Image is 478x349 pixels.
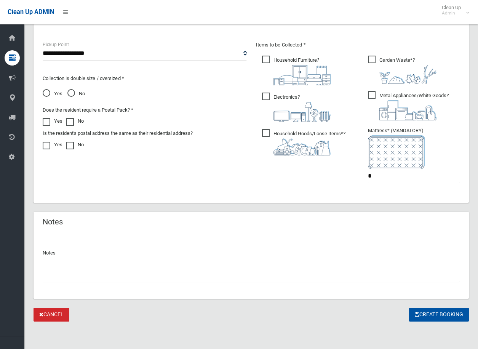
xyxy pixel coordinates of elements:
[379,65,436,84] img: 4fd8a5c772b2c999c83690221e5242e0.png
[273,131,345,155] i: ?
[256,40,460,50] p: Items to be Collected *
[43,129,193,138] label: Is the resident's postal address the same as their residential address?
[43,106,133,115] label: Does the resident require a Postal Pack? *
[273,57,331,85] i: ?
[368,91,449,120] span: Metal Appliances/White Goods
[368,56,436,84] span: Garden Waste*
[262,56,331,85] span: Household Furniture
[409,308,469,322] button: Create Booking
[43,117,62,126] label: Yes
[438,5,468,16] span: Clean Up
[262,129,345,155] span: Household Goods/Loose Items*
[67,89,85,98] span: No
[43,74,247,83] p: Collection is double size / oversized *
[66,117,84,126] label: No
[442,10,461,16] small: Admin
[34,215,72,229] header: Notes
[368,135,425,169] img: e7408bece873d2c1783593a074e5cb2f.png
[66,140,84,149] label: No
[43,140,62,149] label: Yes
[273,102,331,122] img: 394712a680b73dbc3d2a6a3a7ffe5a07.png
[8,8,54,16] span: Clean Up ADMIN
[34,308,69,322] a: Cancel
[379,93,449,120] i: ?
[368,128,460,169] span: Mattress* (MANDATORY)
[43,89,62,98] span: Yes
[273,138,331,155] img: b13cc3517677393f34c0a387616ef184.png
[379,57,436,84] i: ?
[273,94,331,122] i: ?
[262,93,331,122] span: Electronics
[273,65,331,85] img: aa9efdbe659d29b613fca23ba79d85cb.png
[379,100,436,120] img: 36c1b0289cb1767239cdd3de9e694f19.png
[43,248,460,258] p: Notes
